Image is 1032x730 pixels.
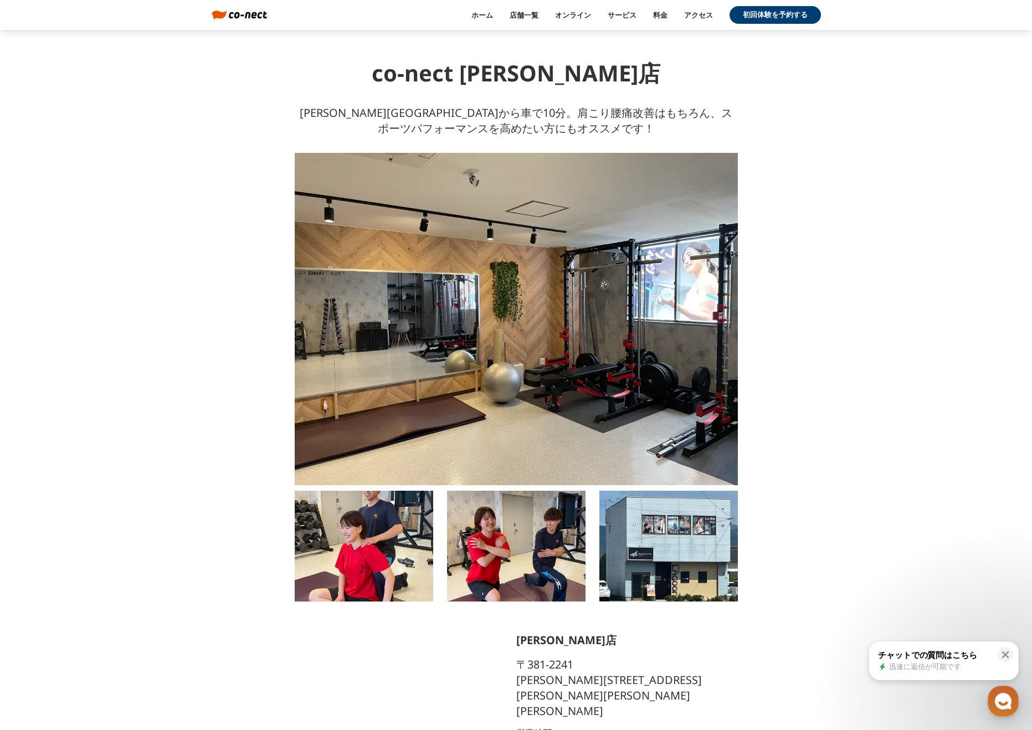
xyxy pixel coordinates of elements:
a: 初回体験を予約する [730,6,821,24]
a: サービス [608,10,636,20]
a: 料金 [653,10,668,20]
a: オンライン [555,10,591,20]
p: 〒381-2241 [PERSON_NAME][STREET_ADDRESS][PERSON_NAME][PERSON_NAME][PERSON_NAME] [516,657,738,719]
h1: co-nect [PERSON_NAME]店 [372,58,660,89]
a: 店舗一覧 [510,10,538,20]
p: [PERSON_NAME][GEOGRAPHIC_DATA]から車で10分。肩こり腰痛改善はもちろん、スポーツパフォーマンスを高めたい方にもオススメです！ [295,105,738,136]
a: ホーム [471,10,493,20]
a: アクセス [684,10,713,20]
p: [PERSON_NAME]店 [516,635,617,646]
